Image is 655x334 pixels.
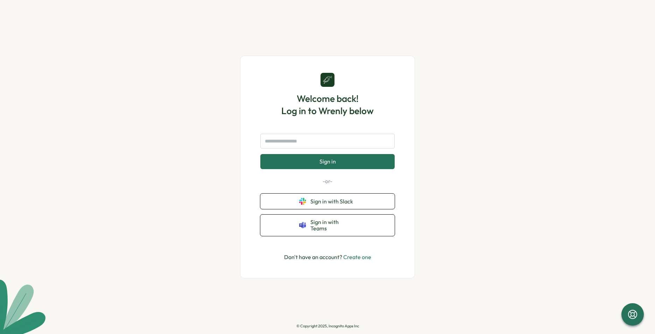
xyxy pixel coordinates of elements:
[281,92,374,117] h1: Welcome back! Log in to Wrenly below
[284,253,371,262] p: Don't have an account?
[296,324,359,328] p: © Copyright 2025, Incognito Apps Inc
[260,215,395,236] button: Sign in with Teams
[310,219,356,232] span: Sign in with Teams
[260,194,395,209] button: Sign in with Slack
[260,154,395,169] button: Sign in
[310,198,356,204] span: Sign in with Slack
[260,178,395,185] p: -or-
[319,158,336,165] span: Sign in
[343,253,371,260] a: Create one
